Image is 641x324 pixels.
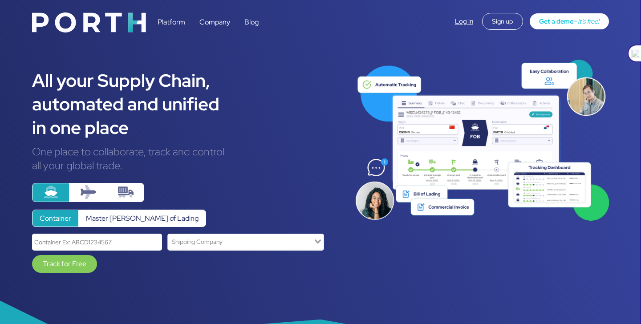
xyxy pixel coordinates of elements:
span: - it’s free! [574,17,599,25]
div: automated and unified [32,92,341,116]
div: all your global trade. [32,158,341,172]
a: Platform [158,17,185,27]
input: Container Ex: ABCD1234567 [32,234,162,250]
a: Track for Free [32,255,97,273]
a: Blog [244,17,259,27]
div: Sign up [482,13,523,30]
img: ship.svg [43,184,59,200]
div: Search for option [167,234,324,250]
a: Get a demo- it’s free! [530,13,609,29]
input: Search for option [169,236,312,248]
a: Company [199,17,230,27]
label: Master [PERSON_NAME] of Lading [78,210,206,227]
div: All your Supply Chain, [32,69,341,92]
div: One place to collaborate, track and control [32,145,341,158]
img: truck-container.svg [118,184,134,200]
div: in one place [32,116,341,139]
a: Sign up [482,16,523,26]
label: Container [32,210,79,227]
img: plane.svg [81,184,96,200]
a: Log in [455,17,473,26]
span: Get a demo [539,17,574,25]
